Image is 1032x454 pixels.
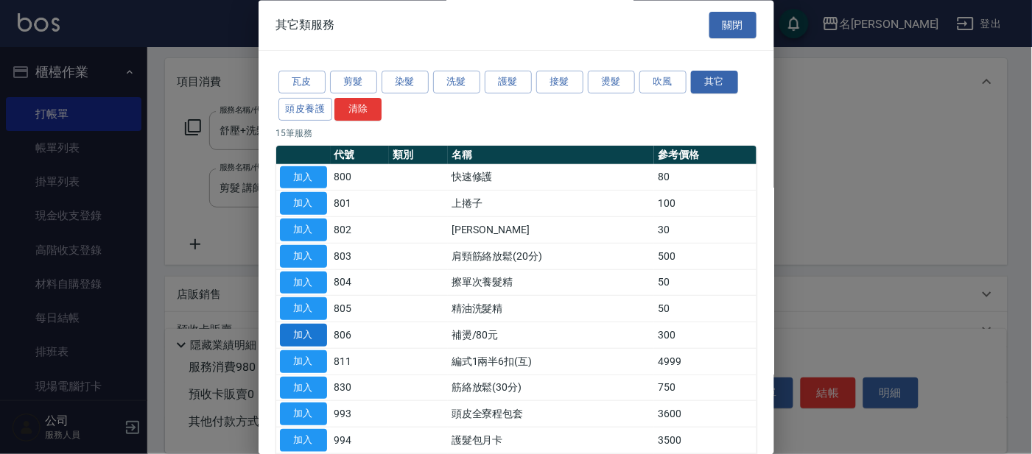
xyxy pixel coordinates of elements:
[331,270,390,297] td: 804
[654,146,756,165] th: 參考價格
[331,428,390,454] td: 994
[331,401,390,428] td: 993
[331,296,390,322] td: 805
[280,272,327,294] button: 加入
[331,349,390,375] td: 811
[639,71,687,94] button: 吹風
[331,191,390,217] td: 801
[654,296,756,322] td: 50
[433,71,480,94] button: 洗髮
[485,71,532,94] button: 護髮
[276,18,335,32] span: 其它類服務
[280,403,327,426] button: 加入
[330,71,377,94] button: 剪髮
[276,127,757,140] p: 15 筆服務
[331,217,390,244] td: 802
[331,375,390,402] td: 830
[278,71,326,94] button: 瓦皮
[654,217,756,244] td: 30
[654,428,756,454] td: 3500
[331,322,390,349] td: 806
[654,191,756,217] td: 100
[280,324,327,347] button: 加入
[280,350,327,373] button: 加入
[331,165,390,191] td: 800
[280,193,327,216] button: 加入
[331,146,390,165] th: 代號
[448,165,654,191] td: 快速修護
[331,244,390,270] td: 803
[448,296,654,322] td: 精油洗髮精
[448,322,654,349] td: 補燙/80元
[448,428,654,454] td: 護髮包月卡
[654,244,756,270] td: 500
[709,12,757,39] button: 關閉
[448,401,654,428] td: 頭皮全寮程包套
[654,401,756,428] td: 3600
[278,98,333,121] button: 頭皮養護
[536,71,583,94] button: 接髮
[448,217,654,244] td: [PERSON_NAME]
[448,244,654,270] td: 肩頸筋絡放鬆(20分)
[448,270,654,297] td: 擦單次養髮精
[654,270,756,297] td: 50
[280,166,327,189] button: 加入
[691,71,738,94] button: 其它
[448,375,654,402] td: 筋絡放鬆(30分)
[654,375,756,402] td: 750
[280,298,327,321] button: 加入
[448,349,654,375] td: 編式1兩半6扣(互)
[280,430,327,453] button: 加入
[654,165,756,191] td: 80
[448,191,654,217] td: 上捲子
[389,146,448,165] th: 類別
[382,71,429,94] button: 染髮
[588,71,635,94] button: 燙髮
[280,245,327,268] button: 加入
[654,349,756,375] td: 4999
[654,322,756,349] td: 300
[448,146,654,165] th: 名稱
[280,377,327,400] button: 加入
[280,219,327,242] button: 加入
[334,98,382,121] button: 清除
